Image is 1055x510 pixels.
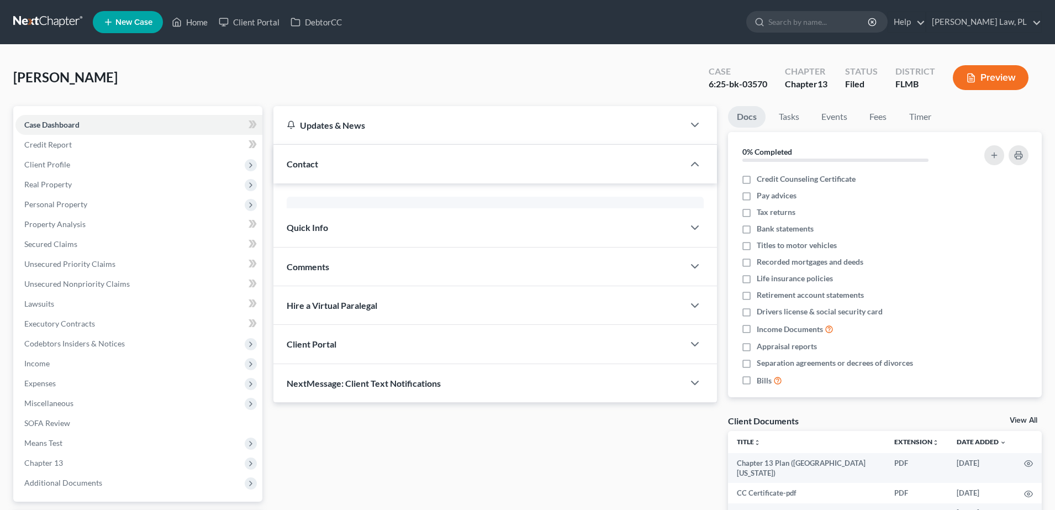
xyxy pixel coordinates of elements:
[894,438,939,446] a: Extensionunfold_more
[24,339,125,348] span: Codebtors Insiders & Notices
[709,78,767,91] div: 6:25-bk-03570
[757,375,772,386] span: Bills
[957,438,1006,446] a: Date Added expand_more
[845,65,878,78] div: Status
[888,12,925,32] a: Help
[813,106,856,128] a: Events
[287,119,671,131] div: Updates & News
[948,453,1015,483] td: [DATE]
[15,234,262,254] a: Secured Claims
[728,453,885,483] td: Chapter 13 Plan ([GEOGRAPHIC_DATA][US_STATE])
[926,12,1041,32] a: [PERSON_NAME] Law, PL
[285,12,347,32] a: DebtorCC
[757,273,833,284] span: Life insurance policies
[24,458,63,467] span: Chapter 13
[287,300,377,311] span: Hire a Virtual Paralegal
[953,65,1028,90] button: Preview
[287,222,328,233] span: Quick Info
[13,69,118,85] span: [PERSON_NAME]
[757,290,864,301] span: Retirement account statements
[1000,439,1006,446] i: expand_more
[24,160,70,169] span: Client Profile
[15,214,262,234] a: Property Analysis
[24,259,115,269] span: Unsecured Priority Claims
[932,439,939,446] i: unfold_more
[24,319,95,328] span: Executory Contracts
[115,18,152,27] span: New Case
[757,324,823,335] span: Income Documents
[15,314,262,334] a: Executory Contracts
[785,65,827,78] div: Chapter
[895,78,935,91] div: FLMB
[24,478,102,487] span: Additional Documents
[15,254,262,274] a: Unsecured Priority Claims
[24,398,73,408] span: Miscellaneous
[768,12,869,32] input: Search by name...
[15,274,262,294] a: Unsecured Nonpriority Claims
[757,240,837,251] span: Titles to motor vehicles
[757,306,883,317] span: Drivers license & social security card
[737,438,761,446] a: Titleunfold_more
[817,78,827,89] span: 13
[296,206,695,219] div: [PERSON_NAME]
[885,483,948,503] td: PDF
[757,256,863,267] span: Recorded mortgages and deeds
[15,135,262,155] a: Credit Report
[757,207,795,218] span: Tax returns
[24,279,130,288] span: Unsecured Nonpriority Claims
[757,190,796,201] span: Pay advices
[24,378,56,388] span: Expenses
[885,453,948,483] td: PDF
[728,106,766,128] a: Docs
[166,12,213,32] a: Home
[900,106,940,128] a: Timer
[757,173,856,185] span: Credit Counseling Certificate
[728,483,885,503] td: CC Certificate-pdf
[948,483,1015,503] td: [DATE]
[213,12,285,32] a: Client Portal
[24,120,80,129] span: Case Dashboard
[24,180,72,189] span: Real Property
[287,339,336,349] span: Client Portal
[24,418,70,428] span: SOFA Review
[861,106,896,128] a: Fees
[728,415,799,427] div: Client Documents
[24,140,72,149] span: Credit Report
[895,65,935,78] div: District
[15,413,262,433] a: SOFA Review
[287,261,329,272] span: Comments
[1010,417,1037,424] a: View All
[24,359,50,368] span: Income
[757,341,817,352] span: Appraisal reports
[742,147,792,156] strong: 0% Completed
[785,78,827,91] div: Chapter
[770,106,808,128] a: Tasks
[24,199,87,209] span: Personal Property
[15,115,262,135] a: Case Dashboard
[845,78,878,91] div: Filed
[287,159,318,169] span: Contact
[757,223,814,234] span: Bank statements
[24,239,77,249] span: Secured Claims
[24,299,54,308] span: Lawsuits
[15,294,262,314] a: Lawsuits
[24,438,62,448] span: Means Test
[709,65,767,78] div: Case
[287,378,441,388] span: NextMessage: Client Text Notifications
[754,439,761,446] i: unfold_more
[757,357,913,369] span: Separation agreements or decrees of divorces
[24,219,86,229] span: Property Analysis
